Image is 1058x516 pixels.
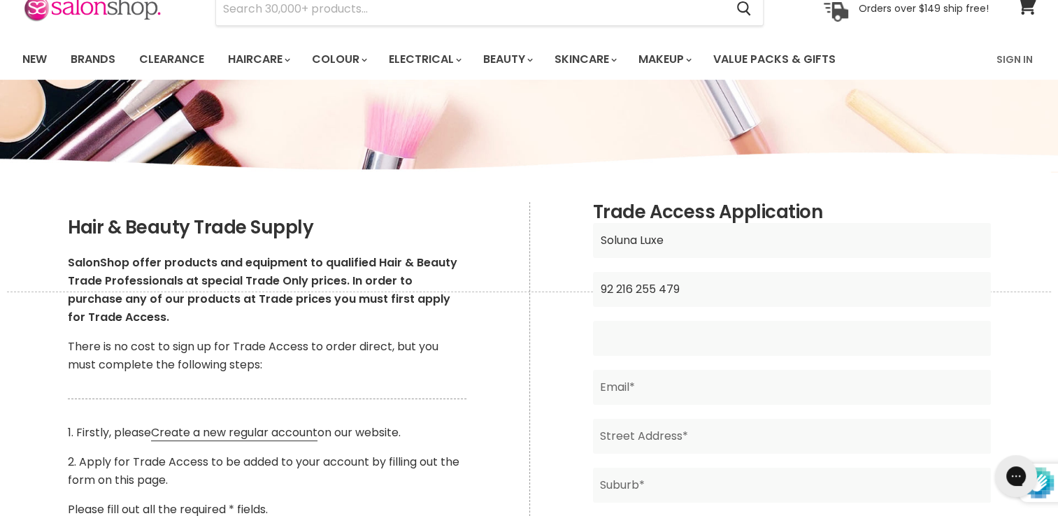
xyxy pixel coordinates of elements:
p: 2. Apply for Trade Access to be added to your account by filling out the form on this page. [68,453,466,489]
h2: Hair & Beauty Trade Supply [68,217,466,238]
p: SalonShop offer products and equipment to qualified Hair & Beauty Trade Professionals at special ... [68,254,466,327]
a: Create a new regular account [151,424,317,441]
a: Makeup [628,45,700,74]
a: Clearance [129,45,215,74]
a: Sign In [988,45,1041,74]
a: Electrical [378,45,470,74]
p: There is no cost to sign up for Trade Access to order direct, but you must complete the following... [68,338,466,374]
a: Colour [301,45,376,74]
p: 1. Firstly, please on our website. [68,424,466,442]
a: New [12,45,57,74]
nav: Main [5,39,1054,80]
a: Haircare [217,45,299,74]
a: Value Packs & Gifts [703,45,846,74]
ul: Main menu [12,39,917,80]
a: Beauty [473,45,541,74]
p: Orders over $149 ship free! [859,2,989,15]
a: Skincare [544,45,625,74]
h2: Trade Access Application [593,202,991,223]
a: Brands [60,45,126,74]
iframe: Gorgias live chat messenger [988,450,1044,502]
